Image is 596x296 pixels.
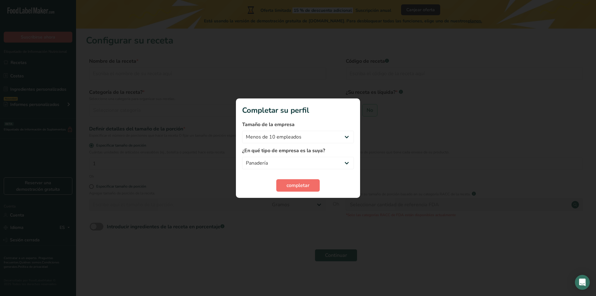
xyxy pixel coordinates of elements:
font: Completar su perfil [242,105,309,115]
div: Abrir Intercom Messenger [575,275,590,290]
font: completar [287,182,309,189]
font: Tamaño de la empresa [242,121,295,128]
font: ¿En qué tipo de empresa es la suya? [242,147,325,154]
button: completar [276,179,320,192]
